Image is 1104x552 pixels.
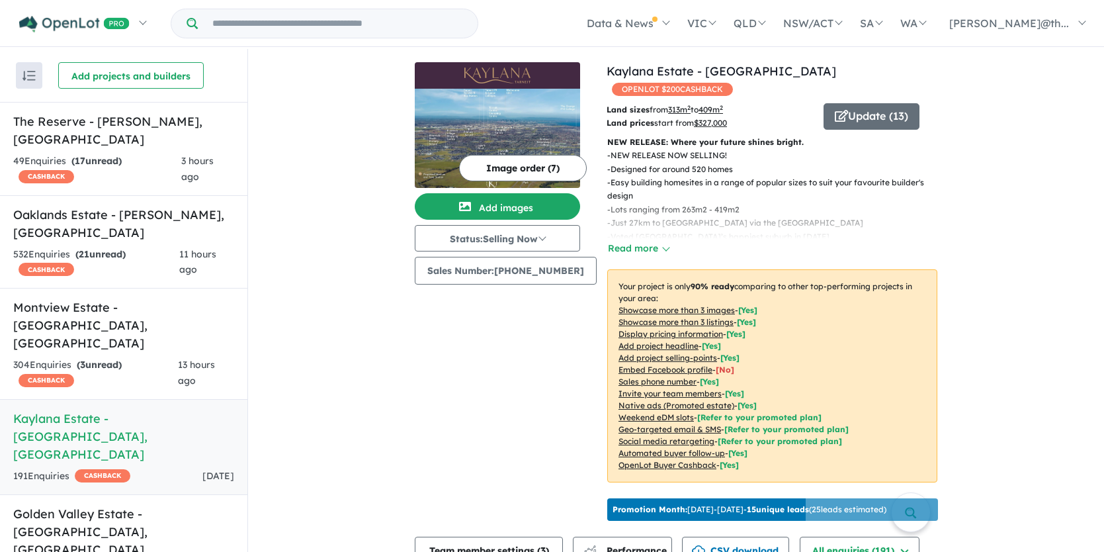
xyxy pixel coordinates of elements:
div: 191 Enquir ies [13,469,130,484]
u: Social media retargeting [618,436,714,446]
b: Land sizes [607,105,650,115]
p: - NEW RELEASE NOW SELLING! [607,149,948,162]
button: Add images [415,193,580,220]
span: 21 [79,248,89,260]
span: [ Yes ] [700,377,719,387]
div: 304 Enquir ies [13,357,178,389]
span: [ Yes ] [702,341,721,351]
u: Native ads (Promoted estate) [618,400,734,410]
p: from [607,103,814,116]
button: Status:Selling Now [415,225,580,252]
p: [DATE] - [DATE] - ( 25 leads estimated) [613,504,886,516]
span: [Refer to your promoted plan] [697,412,822,422]
p: - Designed for around 520 homes [607,163,948,176]
span: 3 hours ago [181,155,214,183]
span: [ Yes ] [738,305,757,315]
span: [Refer to your promoted plan] [718,436,842,446]
u: Add project selling-points [618,353,717,363]
span: CASHBACK [75,469,130,483]
span: [ No ] [716,365,734,375]
h5: Kaylana Estate - [GEOGRAPHIC_DATA] , [GEOGRAPHIC_DATA] [13,410,234,463]
span: CASHBACK [19,374,74,387]
strong: ( unread) [77,359,122,371]
u: OpenLot Buyer Cashback [618,460,716,470]
p: Your project is only comparing to other top-performing projects in your area: - - - - - - - - - -... [607,269,937,483]
strong: ( unread) [71,155,122,167]
p: - Just 27km to [GEOGRAPHIC_DATA] via the [GEOGRAPHIC_DATA] [607,216,948,230]
b: 15 unique leads [747,504,809,514]
img: Kaylana Estate - Tarneit Logo [420,68,575,83]
span: [ Yes ] [737,317,756,327]
input: Try estate name, suburb, builder or developer [200,9,475,38]
span: to [691,105,723,115]
u: Sales phone number [618,377,697,387]
span: 3 [80,359,85,371]
u: Showcase more than 3 listings [618,317,734,327]
p: start from [607,116,814,130]
span: [PERSON_NAME]@th... [949,17,1069,30]
p: - Easy building homesites in a range of popular sizes to suit your favourite builder's design [607,176,948,203]
button: Read more [607,241,669,256]
span: [ Yes ] [725,389,744,398]
p: NEW RELEASE: Where your future shines bright. [607,136,937,149]
span: 17 [75,155,85,167]
span: [DATE] [202,470,234,482]
strong: ( unread) [75,248,126,260]
span: [Refer to your promoted plan] [724,424,849,434]
img: Openlot PRO Logo White [19,16,130,32]
span: [Yes] [728,448,747,458]
button: Sales Number:[PHONE_NUMBER] [415,257,597,285]
sup: 2 [720,104,723,111]
span: CASHBACK [19,170,74,183]
b: Land prices [607,118,654,128]
b: Promotion Month: [613,504,687,514]
u: Geo-targeted email & SMS [618,424,721,434]
span: 13 hours ago [178,359,215,387]
span: OPENLOT $ 200 CASHBACK [612,83,733,96]
span: [ Yes ] [720,353,740,363]
button: Image order (7) [459,155,587,181]
button: Add projects and builders [58,62,204,89]
u: Automated buyer follow-up [618,448,725,458]
span: CASHBACK [19,263,74,276]
u: Invite your team members [618,389,722,398]
h5: Oaklands Estate - [PERSON_NAME] , [GEOGRAPHIC_DATA] [13,206,234,242]
img: sort.svg [22,71,36,81]
u: 313 m [668,105,691,115]
h5: The Reserve - [PERSON_NAME] , [GEOGRAPHIC_DATA] [13,113,234,148]
p: - Lots ranging from 263m2 - 419m2 [607,203,948,216]
u: Add project headline [618,341,699,351]
span: [Yes] [738,400,757,410]
u: 409 m [699,105,723,115]
span: [Yes] [720,460,739,470]
button: Update (13) [824,103,919,130]
div: 49 Enquir ies [13,154,181,185]
span: 11 hours ago [179,248,216,276]
img: Kaylana Estate - Tarneit [415,89,580,188]
p: - Voted [GEOGRAPHIC_DATA]’s happiest suburb in [DATE] [607,230,948,244]
b: 90 % ready [691,281,734,291]
sup: 2 [687,104,691,111]
u: Embed Facebook profile [618,365,712,375]
div: 532 Enquir ies [13,247,179,279]
u: Showcase more than 3 images [618,305,735,315]
u: Weekend eDM slots [618,412,694,422]
h5: Montview Estate - [GEOGRAPHIC_DATA] , [GEOGRAPHIC_DATA] [13,299,234,352]
a: Kaylana Estate - Tarneit LogoKaylana Estate - Tarneit [415,62,580,188]
u: $ 327,000 [694,118,727,128]
a: Kaylana Estate - [GEOGRAPHIC_DATA] [607,64,836,79]
u: Display pricing information [618,329,723,339]
span: [ Yes ] [726,329,745,339]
